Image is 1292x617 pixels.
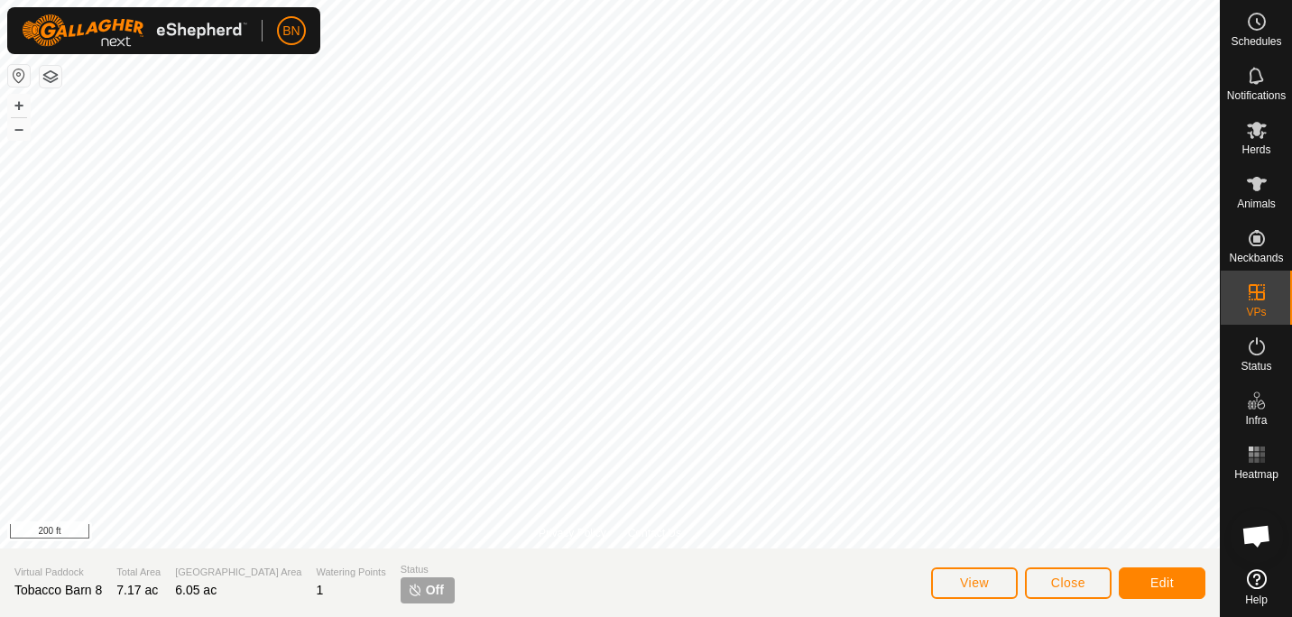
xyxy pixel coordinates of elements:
button: Edit [1119,567,1205,599]
span: Neckbands [1229,253,1283,263]
span: Animals [1237,198,1276,209]
span: Infra [1245,415,1267,426]
span: Herds [1241,144,1270,155]
span: [GEOGRAPHIC_DATA] Area [175,565,301,580]
span: Help [1245,594,1268,605]
button: Reset Map [8,65,30,87]
button: Close [1025,567,1112,599]
span: BN [282,22,300,41]
span: Status [401,562,455,577]
span: Watering Points [316,565,385,580]
span: Tobacco Barn 8 [14,583,102,597]
img: Gallagher Logo [22,14,247,47]
a: Help [1221,562,1292,612]
span: Off [426,581,444,600]
div: Open chat [1230,509,1284,563]
a: Privacy Policy [539,525,606,541]
span: 7.17 ac [116,583,158,597]
span: Heatmap [1234,469,1278,480]
span: VPs [1246,307,1266,318]
span: Edit [1150,576,1174,590]
span: Total Area [116,565,161,580]
span: View [960,576,989,590]
span: 6.05 ac [175,583,217,597]
span: Status [1241,361,1271,372]
span: Close [1051,576,1085,590]
span: 1 [316,583,323,597]
button: View [931,567,1018,599]
span: Virtual Paddock [14,565,102,580]
button: + [8,95,30,116]
button: – [8,118,30,140]
a: Contact Us [628,525,681,541]
span: Schedules [1231,36,1281,47]
button: Map Layers [40,66,61,87]
img: turn-off [408,583,422,597]
span: Notifications [1227,90,1286,101]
